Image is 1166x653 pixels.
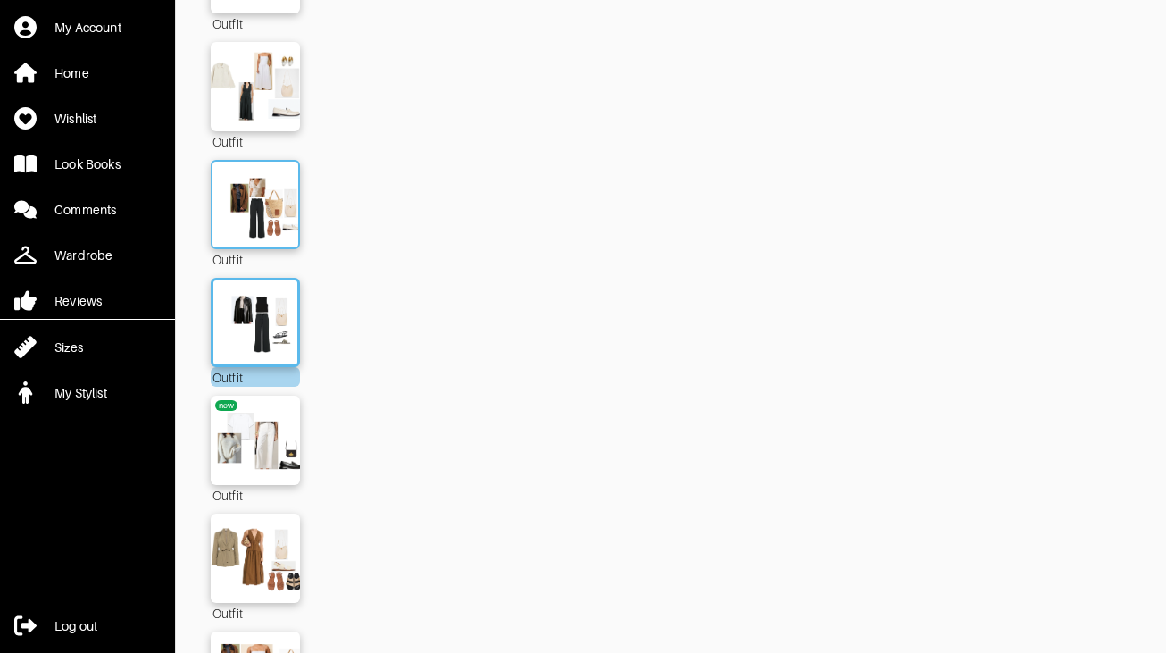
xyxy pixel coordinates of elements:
div: Reviews [54,292,102,310]
div: Sizes [54,339,83,356]
div: Wishlist [54,110,96,128]
div: Outfit [211,131,300,151]
div: Comments [54,201,116,219]
div: Outfit [211,367,300,387]
img: Outfit Outfit [204,51,306,122]
div: Look Books [54,155,121,173]
div: Home [54,64,89,82]
div: Outfit [211,13,300,33]
div: Outfit [211,249,300,269]
div: Outfit [211,485,300,505]
div: Log out [54,617,97,635]
img: Outfit Outfit [204,523,306,594]
div: My Stylist [54,384,107,402]
div: My Account [54,19,121,37]
div: Outfit [211,603,300,623]
div: new [219,400,235,411]
div: Wardrobe [54,247,112,264]
img: Outfit Outfit [207,171,304,239]
img: Outfit Outfit [204,405,306,476]
img: Outfit Outfit [208,289,302,356]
